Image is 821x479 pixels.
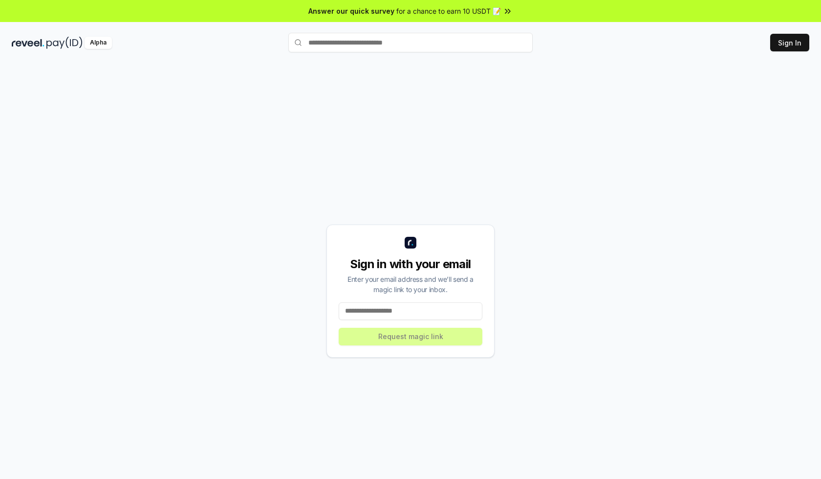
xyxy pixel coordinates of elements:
[405,237,416,249] img: logo_small
[770,34,809,51] button: Sign In
[46,37,83,49] img: pay_id
[12,37,44,49] img: reveel_dark
[339,256,482,272] div: Sign in with your email
[339,274,482,295] div: Enter your email address and we’ll send a magic link to your inbox.
[396,6,501,16] span: for a chance to earn 10 USDT 📝
[85,37,112,49] div: Alpha
[308,6,394,16] span: Answer our quick survey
